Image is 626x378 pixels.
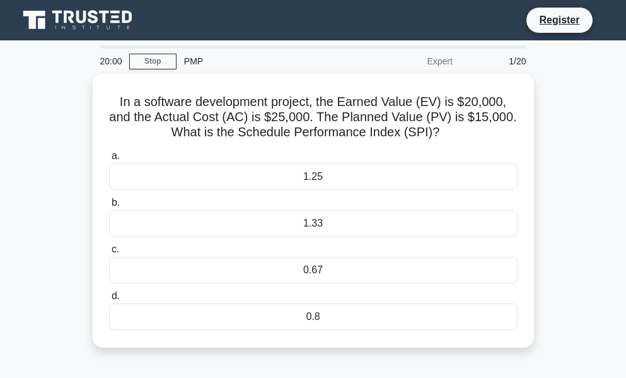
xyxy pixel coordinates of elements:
[109,210,518,237] div: 1.33
[109,304,518,330] div: 0.8
[129,54,177,69] a: Stop
[460,49,534,74] div: 1/20
[109,257,518,283] div: 0.67
[112,244,119,254] span: c.
[112,197,120,208] span: b.
[112,290,120,301] span: d.
[350,49,460,74] div: Expert
[108,94,519,141] h5: In a software development project, the Earned Value (EV) is $20,000, and the Actual Cost (AC) is ...
[177,49,350,74] div: PMP
[93,49,129,74] div: 20:00
[112,150,120,161] span: a.
[109,163,518,190] div: 1.25
[531,12,587,28] a: Register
